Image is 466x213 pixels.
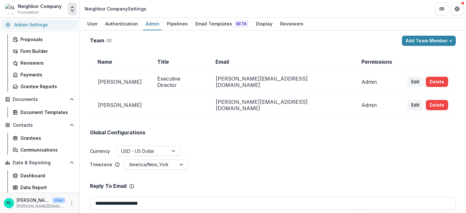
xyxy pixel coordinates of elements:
[149,70,208,94] td: Executive Director
[13,160,67,166] span: Data & Reporting
[10,170,77,181] a: Dashboard
[407,100,423,110] button: Edit
[278,18,306,30] a: Reviewers
[193,18,251,30] a: Email Templates Beta
[10,69,77,80] a: Payments
[208,94,354,117] td: [PERSON_NAME][EMAIL_ADDRESS][DOMAIN_NAME]
[68,3,77,15] button: Open entity switcher
[17,203,65,209] p: [PERSON_NAME][EMAIL_ADDRESS][DOMAIN_NAME]
[3,120,77,130] button: Open Contacts
[68,199,76,207] button: More
[90,148,110,154] label: Currency
[52,197,65,203] p: User
[13,123,67,128] span: Contacts
[10,145,77,155] a: Communications
[426,77,448,87] button: Delete
[85,5,146,12] div: Neighbor Company Settings
[354,70,400,94] td: Admin
[7,201,11,205] div: Kerri Lopez-Howell
[407,77,423,87] button: Edit
[90,130,145,136] h2: Global Configurations
[10,182,77,193] a: Data Report
[354,94,400,117] td: Admin
[20,60,72,66] div: Reviewers
[20,36,72,43] div: Proposals
[193,19,251,28] div: Email Templates
[3,94,77,104] button: Open Documents
[90,161,112,168] p: Timezone
[85,18,100,30] a: User
[103,19,141,28] div: Authentication
[20,135,72,141] div: Grantees
[208,70,354,94] td: [PERSON_NAME][EMAIL_ADDRESS][DOMAIN_NAME]
[10,81,77,92] a: Grantee Reports
[20,146,72,153] div: Communications
[90,53,149,70] td: Name
[90,183,127,189] p: Reply To Email
[10,46,77,56] a: Form Builder
[20,48,72,54] div: Form Builder
[103,18,141,30] a: Authentication
[10,58,77,68] a: Reviewers
[20,83,72,90] div: Grantee Reports
[208,53,354,70] td: Email
[3,158,77,168] button: Open Data & Reporting
[10,34,77,45] a: Proposals
[90,94,149,117] td: [PERSON_NAME]
[10,107,77,117] a: Document Templates
[20,71,72,78] div: Payments
[253,18,275,30] a: Display
[20,172,72,179] div: Dashboard
[164,18,190,30] a: Pipelines
[253,19,275,28] div: Display
[107,38,112,44] p: ( 2 )
[426,100,448,110] button: Delete
[20,184,72,191] div: Data Report
[149,53,208,70] td: Title
[451,3,463,15] button: Get Help
[278,19,306,28] div: Reviewers
[435,3,448,15] button: Partners
[354,53,400,70] td: Permissions
[18,10,39,15] span: Foundation
[10,133,77,143] a: Grantees
[13,97,67,102] span: Documents
[235,21,248,27] span: Beta
[143,19,162,28] div: Admin
[5,4,15,14] img: Neighbor Company
[18,3,62,10] div: Neighbor Company
[85,19,100,28] div: User
[143,18,162,30] a: Admin
[164,19,190,28] div: Pipelines
[90,70,149,94] td: [PERSON_NAME]
[17,197,50,203] p: [PERSON_NAME]
[20,109,72,116] div: Document Templates
[402,36,456,46] button: Add Team Member +
[82,4,149,13] nav: breadcrumb
[90,38,104,44] h2: Team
